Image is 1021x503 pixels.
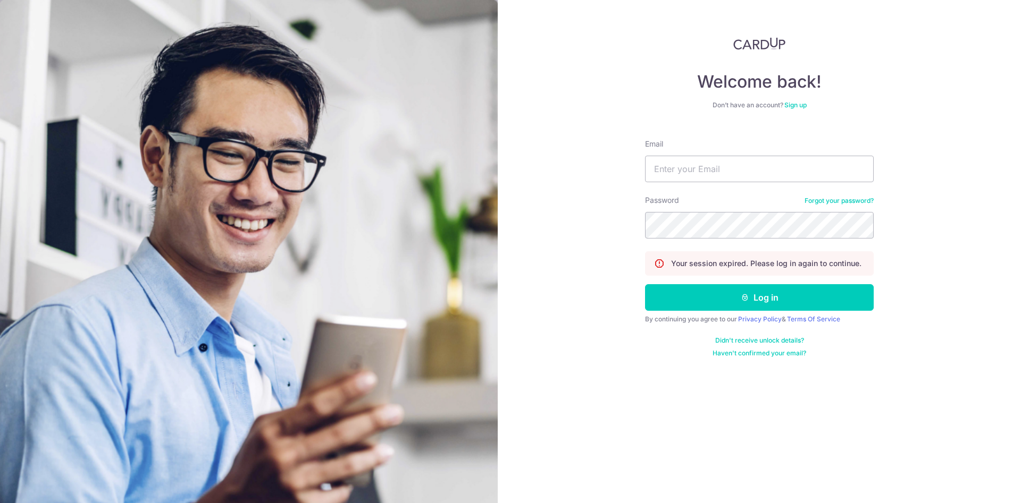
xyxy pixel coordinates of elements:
label: Email [645,139,663,149]
div: Don’t have an account? [645,101,874,109]
a: Didn't receive unlock details? [715,336,804,345]
a: Sign up [784,101,807,109]
h4: Welcome back! [645,71,874,92]
label: Password [645,195,679,206]
p: Your session expired. Please log in again to continue. [671,258,861,269]
a: Forgot your password? [805,197,874,205]
div: By continuing you agree to our & [645,315,874,323]
a: Terms Of Service [787,315,840,323]
button: Log in [645,284,874,311]
a: Haven't confirmed your email? [713,349,806,357]
a: Privacy Policy [738,315,782,323]
input: Enter your Email [645,156,874,182]
img: CardUp Logo [733,37,785,50]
